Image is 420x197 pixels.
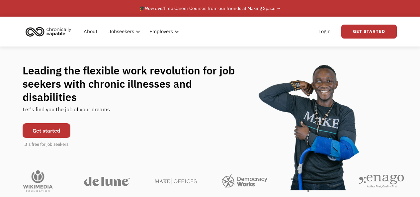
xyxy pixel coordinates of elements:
[149,28,173,36] div: Employers
[145,21,181,42] div: Employers
[139,4,281,12] div: 🎓 Free Career Courses from our friends at Making Space →
[341,25,397,39] a: Get Started
[145,5,164,11] em: Now live!
[109,28,134,36] div: Jobseekers
[24,24,76,39] a: home
[105,21,142,42] div: Jobseekers
[24,141,68,148] div: It's free for job seekers
[24,24,73,39] img: Chronically Capable logo
[80,21,101,42] a: About
[23,123,70,138] a: Get started
[23,104,110,120] div: Let's find you the job of your dreams
[314,21,335,42] a: Login
[23,64,248,104] h1: Leading the flexible work revolution for job seekers with chronic illnesses and disabilities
